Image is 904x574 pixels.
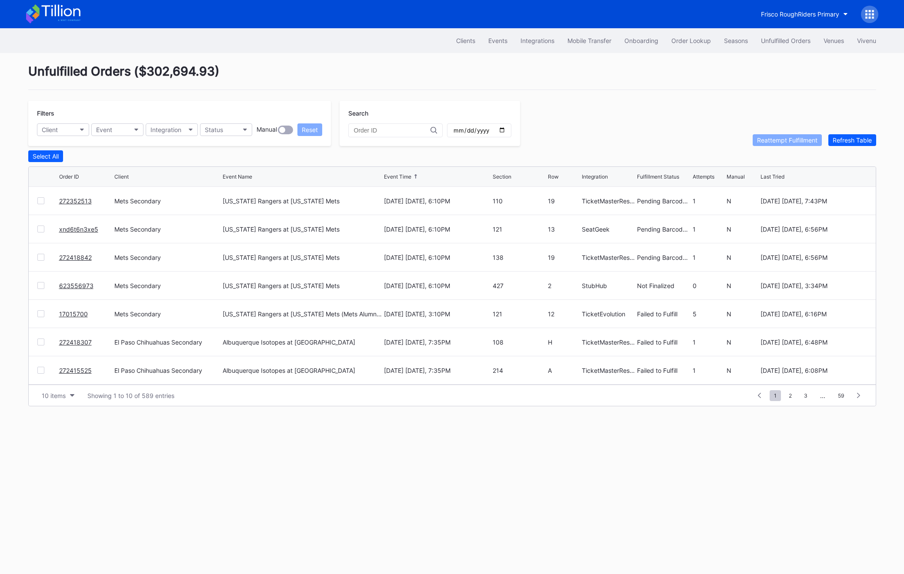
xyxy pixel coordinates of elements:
[757,136,817,144] div: Reattempt Fulfillment
[37,123,89,136] button: Client
[59,282,93,289] a: 623556973
[582,173,608,180] div: Integration
[205,126,223,133] div: Status
[727,197,758,205] div: N
[223,197,340,205] div: [US_STATE] Rangers at [US_STATE] Mets
[59,226,98,233] a: xnd6t6n3xe5
[493,338,546,346] div: 108
[693,367,724,374] div: 1
[384,310,490,318] div: [DATE] [DATE], 3:10PM
[665,33,717,49] button: Order Lookup
[824,37,844,44] div: Venues
[851,33,883,49] button: Vivenu
[727,282,758,289] div: N
[637,282,690,289] div: Not Finalized
[548,173,559,180] div: Row
[727,310,758,318] div: N
[520,37,554,44] div: Integrations
[59,367,92,374] a: 272415525
[753,134,822,146] button: Reattempt Fulfillment
[354,127,430,134] input: Order ID
[223,173,252,180] div: Event Name
[761,254,867,261] div: [DATE] [DATE], 6:56PM
[150,126,181,133] div: Integration
[693,282,724,289] div: 0
[302,126,318,133] div: Reset
[724,37,748,44] div: Seasons
[693,338,724,346] div: 1
[727,367,758,374] div: N
[384,173,411,180] div: Event Time
[637,173,679,180] div: Fulfillment Status
[257,126,277,134] div: Manual
[561,33,618,49] button: Mobile Transfer
[384,367,490,374] div: [DATE] [DATE], 7:35PM
[693,197,724,205] div: 1
[384,282,490,289] div: [DATE] [DATE], 6:10PM
[817,33,851,49] button: Venues
[761,10,839,18] div: Frisco RoughRiders Primary
[548,226,580,233] div: 13
[59,338,92,346] a: 272418307
[28,64,876,90] div: Unfulfilled Orders ( $302,694.93 )
[671,37,711,44] div: Order Lookup
[223,310,382,318] div: [US_STATE] Rangers at [US_STATE] Mets (Mets Alumni Classic/Mrs. Met Taxicab [GEOGRAPHIC_DATA] Giv...
[800,390,812,401] span: 3
[114,282,220,289] div: Mets Secondary
[761,226,867,233] div: [DATE] [DATE], 6:56PM
[693,173,714,180] div: Attempts
[582,226,635,233] div: SeatGeek
[493,282,546,289] div: 427
[87,392,174,399] div: Showing 1 to 10 of 589 entries
[548,282,580,289] div: 2
[548,338,580,346] div: H
[146,123,198,136] button: Integration
[37,390,79,401] button: 10 items
[223,254,340,261] div: [US_STATE] Rangers at [US_STATE] Mets
[754,33,817,49] a: Unfulfilled Orders
[567,37,611,44] div: Mobile Transfer
[828,134,876,146] button: Refresh Table
[582,310,635,318] div: TicketEvolution
[761,310,867,318] div: [DATE] [DATE], 6:16PM
[784,390,796,401] span: 2
[114,173,129,180] div: Client
[754,6,854,22] button: Frisco RoughRiders Primary
[857,37,876,44] div: Vivenu
[637,310,690,318] div: Failed to Fulfill
[114,226,220,233] div: Mets Secondary
[693,310,724,318] div: 5
[582,367,635,374] div: TicketMasterResale
[384,254,490,261] div: [DATE] [DATE], 6:10PM
[582,338,635,346] div: TicketMasterResale
[91,123,143,136] button: Event
[717,33,754,49] button: Seasons
[450,33,482,49] button: Clients
[114,197,220,205] div: Mets Secondary
[493,367,546,374] div: 214
[548,197,580,205] div: 19
[482,33,514,49] button: Events
[493,173,511,180] div: Section
[223,367,355,374] div: Albuquerque Isotopes at [GEOGRAPHIC_DATA]
[637,197,690,205] div: Pending Barcode Validation
[488,37,507,44] div: Events
[28,150,63,162] button: Select All
[761,338,867,346] div: [DATE] [DATE], 6:48PM
[297,123,322,136] button: Reset
[548,254,580,261] div: 19
[384,197,490,205] div: [DATE] [DATE], 6:10PM
[223,226,340,233] div: [US_STATE] Rangers at [US_STATE] Mets
[582,197,635,205] div: TicketMasterResale
[33,153,59,160] div: Select All
[223,282,340,289] div: [US_STATE] Rangers at [US_STATE] Mets
[384,226,490,233] div: [DATE] [DATE], 6:10PM
[42,392,66,399] div: 10 items
[114,254,220,261] div: Mets Secondary
[761,197,867,205] div: [DATE] [DATE], 7:43PM
[456,37,475,44] div: Clients
[834,390,848,401] span: 59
